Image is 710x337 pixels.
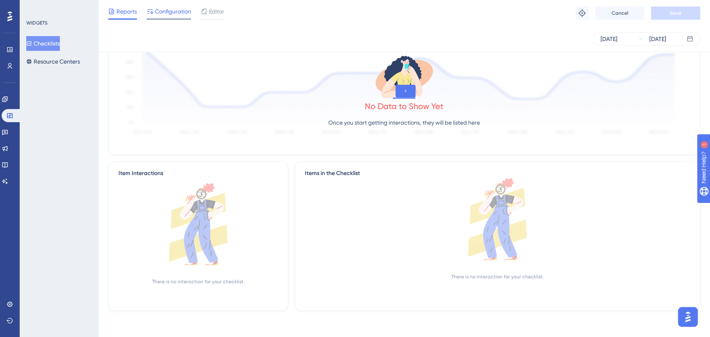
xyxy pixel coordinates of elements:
[26,20,48,26] div: WIDGETS
[649,34,666,44] div: [DATE]
[676,305,700,329] iframe: UserGuiding AI Assistant Launcher
[670,10,681,16] span: Save
[155,7,191,16] span: Configuration
[19,2,51,12] span: Need Help?
[328,118,480,128] p: Once you start getting interactions, they will be listed here
[612,10,628,16] span: Cancel
[26,54,80,69] button: Resource Centers
[451,273,544,280] div: There is no interaction for your checklist.
[365,100,444,112] div: No Data to Show Yet
[209,7,224,16] span: Editor
[601,34,617,44] div: [DATE]
[305,168,690,178] div: Items in the Checklist
[595,7,644,20] button: Cancel
[651,7,700,20] button: Save
[26,36,60,51] button: Checklists
[118,168,163,178] div: Item Interactions
[116,7,137,16] span: Reports
[57,4,59,11] div: 1
[152,278,245,285] div: There is no interaction for your checklist.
